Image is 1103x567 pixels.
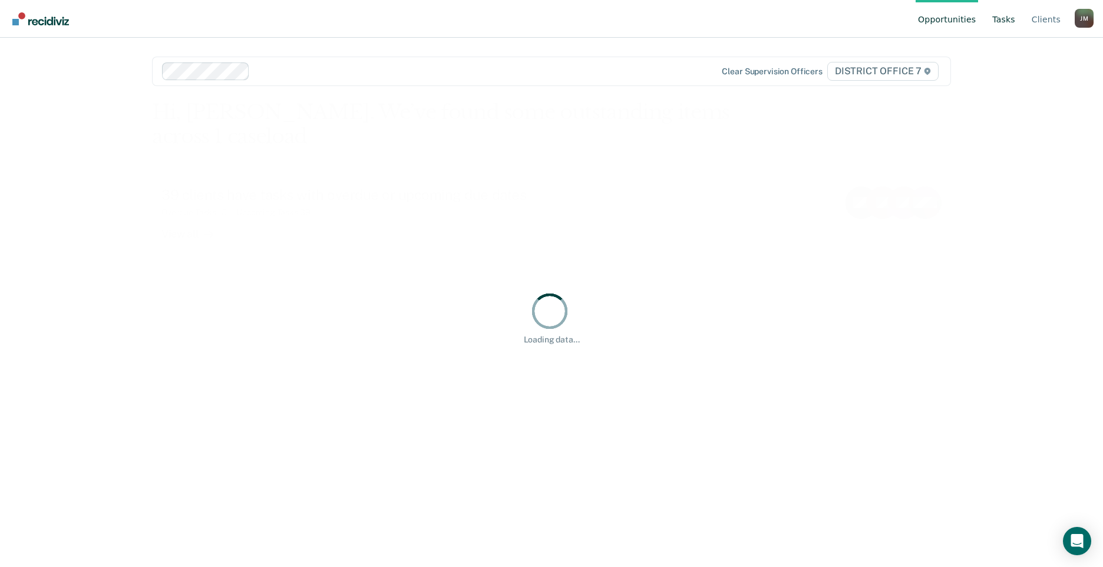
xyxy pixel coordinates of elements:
[1063,527,1091,555] div: Open Intercom Messenger
[1075,9,1094,28] button: Profile dropdown button
[827,62,939,81] span: DISTRICT OFFICE 7
[722,67,822,77] div: Clear supervision officers
[524,335,580,345] div: Loading data...
[12,12,69,25] img: Recidiviz
[1075,9,1094,28] div: J M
